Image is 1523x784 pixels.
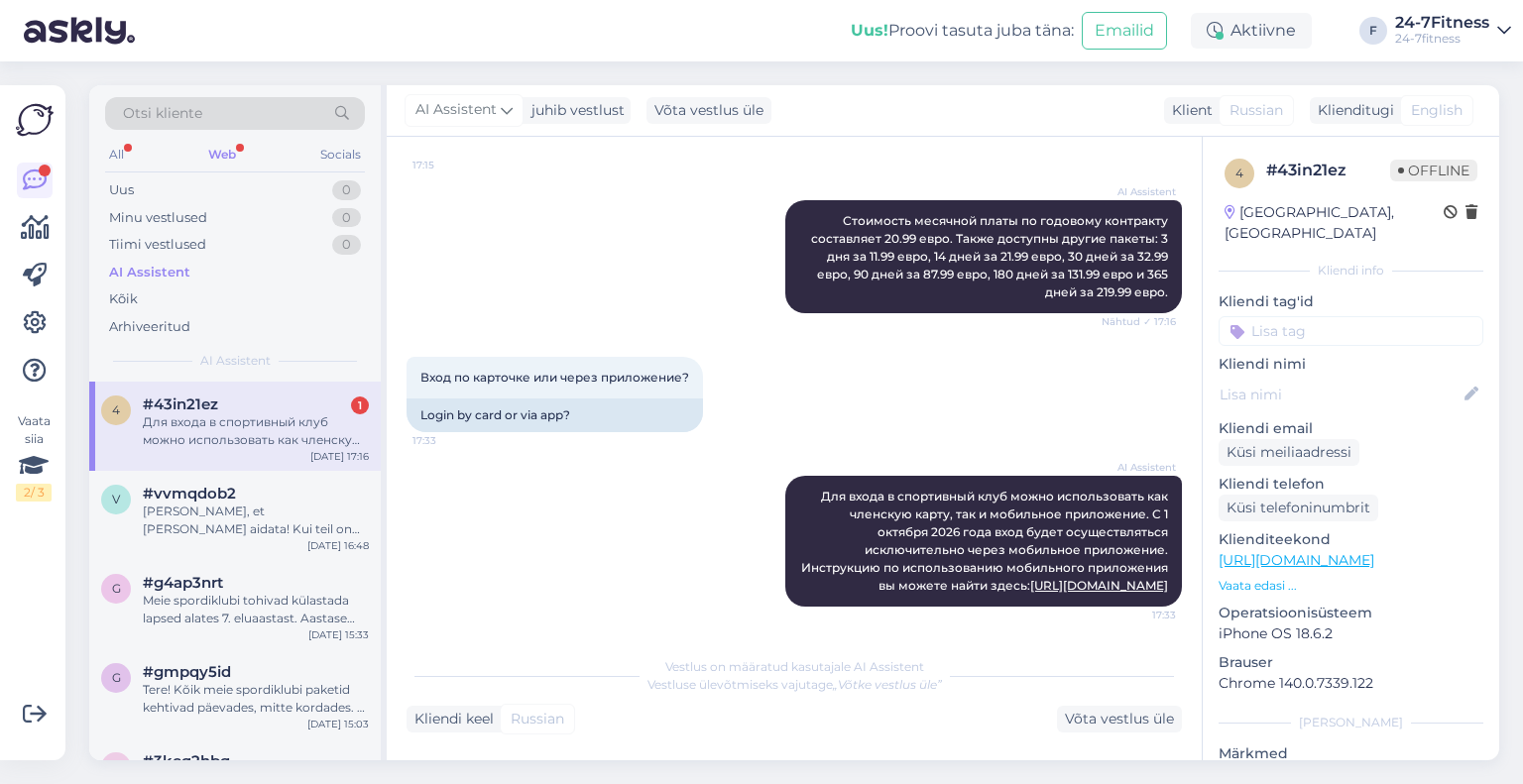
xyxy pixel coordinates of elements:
div: Meie spordiklubi tohivad külastada lapsed alates 7. eluaastast. Aastase lepinguga paketi ostmisel... [143,592,369,627]
span: 4 [112,402,120,417]
b: Uus! [851,21,888,40]
div: Для входа в спортивный клуб можно использовать как членскую карту, так и мобильное приложение. С ... [143,413,369,449]
div: [DATE] 16:48 [307,538,369,553]
div: [DATE] 15:33 [308,627,369,642]
div: Arhiveeritud [109,317,190,337]
div: 1 [351,396,369,414]
span: Вход по карточке или через приложение? [420,370,689,385]
div: # 43in21ez [1266,159,1390,182]
div: [PERSON_NAME], et [PERSON_NAME] aidata! Kui teil on veel küsimusi, andke julgelt teada. [143,503,369,538]
a: [URL][DOMAIN_NAME] [1030,578,1168,593]
div: [DATE] 15:03 [307,717,369,731]
div: 0 [332,208,361,228]
div: Võta vestlus üle [1057,706,1182,732]
div: 2 / 3 [16,484,52,502]
div: Vaata siia [16,412,52,502]
span: 17:33 [412,433,487,448]
span: 17:15 [412,158,487,172]
span: 3 [113,759,120,774]
a: [URL][DOMAIN_NAME] [1219,551,1374,569]
p: Märkmed [1219,743,1483,764]
span: AI Assistent [200,352,271,370]
div: Login by card or via app? [407,398,703,432]
div: Küsi telefoninumbrit [1219,495,1378,521]
p: iPhone OS 18.6.2 [1219,623,1483,644]
div: Kliendi info [1219,262,1483,280]
div: AI Assistent [109,263,190,282]
img: Askly Logo [16,101,54,139]
span: #g4ap3nrt [143,574,223,592]
div: [GEOGRAPHIC_DATA], [GEOGRAPHIC_DATA] [1225,202,1444,244]
span: AI Assistent [1102,460,1176,475]
span: Для входа в спортивный клуб можно использовать как членскую карту, так и мобильное приложение. С ... [801,489,1171,593]
span: 17:33 [1102,608,1176,622]
p: Kliendi telefon [1219,474,1483,495]
span: #43in21ez [143,395,218,413]
div: Võta vestlus üle [646,97,771,124]
div: [PERSON_NAME] [1219,714,1483,731]
div: Küsi meiliaadressi [1219,439,1359,466]
div: Aktiivne [1191,13,1312,49]
span: Vestluse ülevõtmiseks vajutage [647,677,942,692]
div: Kõik [109,289,138,309]
span: English [1411,100,1463,121]
div: 0 [332,235,361,255]
i: „Võtke vestlus üle” [833,677,942,692]
div: Kliendi keel [407,709,494,729]
p: Vaata edasi ... [1219,577,1483,595]
div: Socials [316,142,365,168]
span: #gmpqy5id [143,663,231,681]
p: Kliendi tag'id [1219,291,1483,312]
span: AI Assistent [415,99,497,121]
div: 0 [332,180,361,200]
span: #3kcq2hbq [143,752,230,770]
button: Emailid [1082,12,1167,50]
p: Kliendi email [1219,418,1483,439]
span: Vestlus on määratud kasutajale AI Assistent [665,659,924,674]
div: juhib vestlust [524,100,625,121]
div: Uus [109,180,134,200]
span: v [112,492,120,506]
div: Tiimi vestlused [109,235,206,255]
p: Brauser [1219,652,1483,673]
a: 24-7Fitness24-7fitness [1395,15,1511,47]
span: Otsi kliente [123,103,202,124]
span: Nähtud ✓ 17:16 [1102,314,1176,329]
div: Minu vestlused [109,208,207,228]
input: Lisa nimi [1220,384,1461,405]
p: Kliendi nimi [1219,354,1483,375]
div: Klienditugi [1310,100,1394,121]
div: Proovi tasuta juba täna: [851,19,1074,43]
span: Russian [511,709,564,729]
span: Russian [1230,100,1283,121]
div: 24-7fitness [1395,31,1489,47]
span: g [112,581,121,596]
p: Chrome 140.0.7339.122 [1219,673,1483,694]
span: #vvmqdob2 [143,485,236,503]
p: Operatsioonisüsteem [1219,603,1483,623]
span: g [112,670,121,685]
div: [DATE] 17:16 [310,449,369,464]
span: Offline [1390,160,1477,181]
p: Klienditeekond [1219,529,1483,550]
div: 24-7Fitness [1395,15,1489,31]
div: All [105,142,128,168]
div: Tere! Kõik meie spordiklubi paketid kehtivad päevades, mitte kordades. 3 päeva pakett kehtib ostu... [143,681,369,717]
input: Lisa tag [1219,316,1483,346]
div: Klient [1164,100,1213,121]
span: Стоимость месячной платы по годовому контракту составляет 20.99 евро. Также доступны другие пакет... [811,213,1171,299]
div: Web [204,142,240,168]
span: AI Assistent [1102,184,1176,199]
span: 4 [1235,166,1243,180]
div: F [1359,17,1387,45]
